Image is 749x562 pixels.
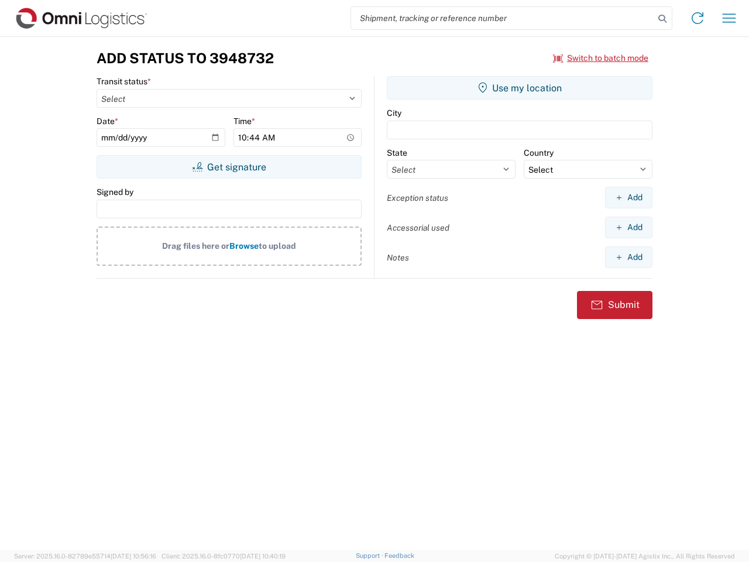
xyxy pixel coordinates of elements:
[97,155,362,179] button: Get signature
[387,148,407,158] label: State
[605,217,652,238] button: Add
[162,241,229,251] span: Drag files here or
[233,116,255,126] label: Time
[97,116,118,126] label: Date
[577,291,652,319] button: Submit
[111,553,156,560] span: [DATE] 10:56:16
[97,50,274,67] h3: Add Status to 3948732
[387,108,401,118] label: City
[351,7,654,29] input: Shipment, tracking or reference number
[524,148,554,158] label: Country
[605,187,652,208] button: Add
[229,241,259,251] span: Browse
[259,241,296,251] span: to upload
[14,553,156,560] span: Server: 2025.16.0-82789e55714
[97,76,151,87] label: Transit status
[384,552,414,559] a: Feedback
[387,252,409,263] label: Notes
[605,246,652,268] button: Add
[387,76,652,100] button: Use my location
[240,553,286,560] span: [DATE] 10:40:19
[387,193,448,203] label: Exception status
[387,222,449,233] label: Accessorial used
[555,551,735,561] span: Copyright © [DATE]-[DATE] Agistix Inc., All Rights Reserved
[162,553,286,560] span: Client: 2025.16.0-8fc0770
[553,49,648,68] button: Switch to batch mode
[97,187,133,197] label: Signed by
[356,552,385,559] a: Support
